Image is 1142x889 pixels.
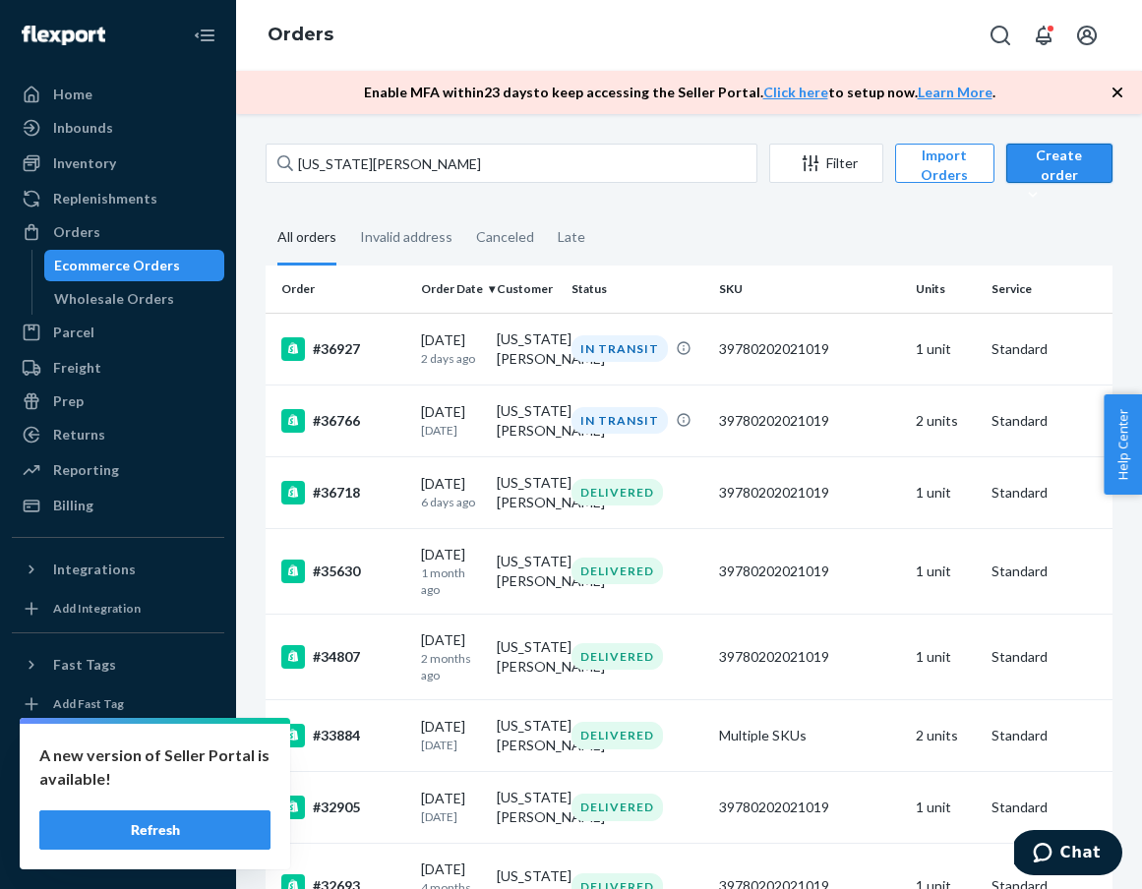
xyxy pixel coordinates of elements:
[476,211,534,263] div: Canceled
[22,26,105,45] img: Flexport logo
[571,794,663,820] div: DELIVERED
[421,402,481,439] div: [DATE]
[992,339,1123,359] p: Standard
[992,798,1123,817] p: Standard
[1024,16,1063,55] button: Open notifications
[12,112,224,144] a: Inbounds
[497,280,557,297] div: Customer
[1006,144,1112,183] button: Create order
[895,144,994,183] button: Import Orders
[564,266,711,313] th: Status
[53,655,116,675] div: Fast Tags
[763,84,828,100] a: Click here
[421,650,481,683] p: 2 months ago
[39,743,270,791] p: A new version of Seller Portal is available!
[53,323,94,342] div: Parcel
[12,385,224,417] a: Prep
[12,688,224,720] a: Add Fast Tag
[12,834,224,865] button: Give Feedback
[1067,16,1107,55] button: Open account menu
[266,144,757,183] input: Search orders
[489,700,565,772] td: [US_STATE][PERSON_NAME]
[53,189,157,208] div: Replenishments
[281,560,405,583] div: #35630
[489,385,565,456] td: [US_STATE][PERSON_NAME]
[12,734,224,765] a: Settings
[558,211,585,263] div: Late
[992,726,1123,745] p: Standard
[12,800,224,832] a: Help Center
[421,330,481,367] div: [DATE]
[984,266,1131,313] th: Service
[44,283,225,315] a: Wholesale Orders
[421,808,481,825] p: [DATE]
[908,614,984,699] td: 1 unit
[53,460,119,480] div: Reporting
[53,153,116,173] div: Inventory
[421,474,481,510] div: [DATE]
[39,810,270,850] button: Refresh
[489,614,565,699] td: [US_STATE][PERSON_NAME]
[421,494,481,510] p: 6 days ago
[268,24,333,45] a: Orders
[12,649,224,681] button: Fast Tags
[571,722,663,748] div: DELIVERED
[54,289,174,309] div: Wholesale Orders
[571,335,668,362] div: IN TRANSIT
[489,313,565,385] td: [US_STATE][PERSON_NAME]
[421,545,481,598] div: [DATE]
[421,564,481,598] p: 1 month ago
[992,483,1123,503] p: Standard
[12,183,224,214] a: Replenishments
[571,479,663,505] div: DELIVERED
[489,456,565,528] td: [US_STATE][PERSON_NAME]
[12,79,224,110] a: Home
[12,767,224,799] button: Talk to Support
[277,211,336,266] div: All orders
[281,409,405,433] div: #36766
[252,7,349,64] ol: breadcrumbs
[908,266,984,313] th: Units
[12,593,224,624] a: Add Integration
[281,724,405,747] div: #33884
[908,772,984,844] td: 1 unit
[12,352,224,384] a: Freight
[908,385,984,456] td: 2 units
[53,600,141,617] div: Add Integration
[421,422,481,439] p: [DATE]
[770,153,882,173] div: Filter
[185,16,224,55] button: Close Navigation
[413,266,489,313] th: Order Date
[421,737,481,753] p: [DATE]
[719,411,900,431] div: 39780202021019
[12,419,224,450] a: Returns
[421,789,481,825] div: [DATE]
[12,490,224,521] a: Billing
[53,425,105,444] div: Returns
[1104,394,1142,495] span: Help Center
[12,148,224,179] a: Inventory
[489,772,565,844] td: [US_STATE][PERSON_NAME]
[281,481,405,504] div: #36718
[719,562,900,581] div: 39780202021019
[281,337,405,361] div: #36927
[44,250,225,281] a: Ecommerce Orders
[364,83,995,102] p: Enable MFA within 23 days to keep accessing the Seller Portal. to setup now. .
[54,256,180,275] div: Ecommerce Orders
[360,211,452,263] div: Invalid address
[992,647,1123,667] p: Standard
[908,313,984,385] td: 1 unit
[719,647,900,667] div: 39780202021019
[918,84,992,100] a: Learn More
[719,483,900,503] div: 39780202021019
[12,554,224,585] button: Integrations
[719,798,900,817] div: 39780202021019
[421,630,481,683] div: [DATE]
[571,407,668,434] div: IN TRANSIT
[1021,146,1098,205] div: Create order
[266,266,413,313] th: Order
[981,16,1020,55] button: Open Search Box
[571,643,663,670] div: DELIVERED
[908,528,984,614] td: 1 unit
[908,456,984,528] td: 1 unit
